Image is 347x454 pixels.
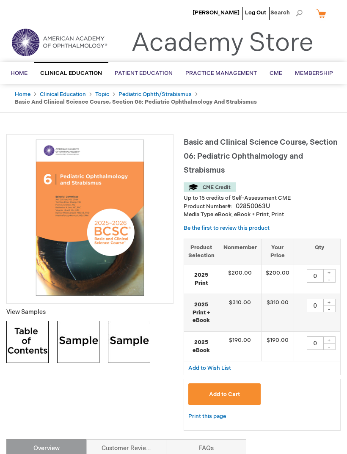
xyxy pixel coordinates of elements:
td: $310.00 [219,294,261,332]
input: Qty [307,269,324,283]
p: eBook, eBook + Print, Print [184,211,341,219]
a: Clinical Education [40,91,86,98]
div: + [323,336,336,344]
a: Home [15,91,30,98]
a: Pediatric Ophth/Strabismus [118,91,192,98]
div: 02850063U [236,202,270,211]
div: - [323,305,336,312]
strong: Media Type: [184,211,215,218]
button: Add to Cart [188,383,261,405]
li: Up to 15 credits of Self-Assessment CME [184,194,341,202]
img: Click to view [108,321,150,363]
td: $310.00 [261,294,294,332]
a: Academy Store [131,28,314,58]
a: Add to Wish List [188,364,231,371]
strong: 2025 eBook [188,338,215,354]
div: - [323,343,336,350]
div: + [323,269,336,276]
img: Click to view [6,321,49,363]
img: Basic and Clinical Science Course, Section 06: Pediatric Ophthalmology and Strabismus [11,139,169,297]
strong: 2025 Print + eBook [188,301,215,325]
strong: Product Number [184,203,232,210]
span: CME [270,70,282,77]
img: Click to view [57,321,99,363]
input: Qty [307,336,324,350]
span: Membership [295,70,333,77]
td: $200.00 [261,264,294,294]
p: View Samples [6,308,173,316]
th: Qty [294,239,345,264]
th: Product Selection [184,239,219,264]
strong: 2025 Print [188,271,215,287]
img: CME Credit [184,182,236,192]
th: Your Price [261,239,294,264]
td: $190.00 [261,332,294,361]
span: Add to Wish List [188,365,231,371]
span: Add to Cart [209,391,240,398]
a: Print this page [188,411,226,422]
span: Basic and Clinical Science Course, Section 06: Pediatric Ophthalmology and Strabismus [184,138,338,175]
a: [PERSON_NAME] [193,9,240,16]
td: $200.00 [219,264,261,294]
input: Qty [307,299,324,312]
a: Be the first to review this product [184,225,270,231]
div: - [323,276,336,283]
a: Log Out [245,9,266,16]
span: Search [270,4,303,21]
td: $190.00 [219,332,261,361]
span: Home [11,70,28,77]
th: Nonmember [219,239,261,264]
a: Topic [95,91,109,98]
div: + [323,299,336,306]
strong: Basic and Clinical Science Course, Section 06: Pediatric Ophthalmology and Strabismus [15,99,257,105]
